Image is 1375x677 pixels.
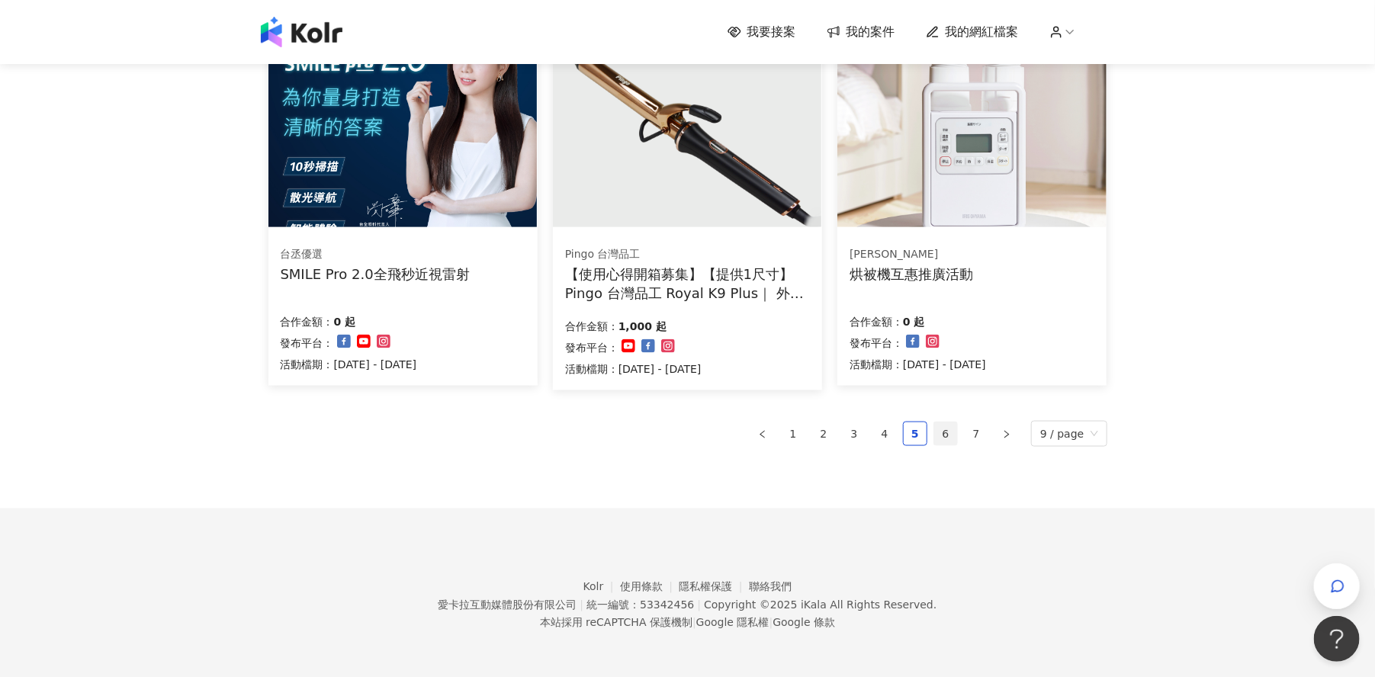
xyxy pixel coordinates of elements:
[438,598,577,611] div: 愛卡拉互動媒體股份有限公司
[618,317,667,335] p: 1,000 起
[540,614,835,632] span: 本站採用 reCAPTCHA 保護機制
[933,422,958,446] li: 6
[728,24,796,40] a: 我要接案
[850,355,986,374] p: 活動檔期：[DATE] - [DATE]
[1031,421,1107,447] div: Page Size
[580,598,583,611] span: |
[873,422,896,445] a: 4
[850,247,973,262] div: [PERSON_NAME]
[750,422,775,446] li: Previous Page
[994,422,1019,446] li: Next Page
[692,617,696,629] span: |
[843,422,866,445] a: 3
[1002,430,1011,439] span: right
[565,360,702,378] p: 活動檔期：[DATE] - [DATE]
[281,247,470,262] div: 台丞優選
[704,598,936,611] div: Copyright © 2025 All Rights Reserved.
[679,580,750,592] a: 隱私權保護
[697,598,701,611] span: |
[994,422,1019,446] button: right
[781,422,805,446] li: 1
[1040,422,1098,446] span: 9 / page
[565,247,809,262] div: Pingo 台灣品工
[946,24,1019,40] span: 我的網紅檔案
[583,580,620,592] a: Kolr
[769,617,773,629] span: |
[847,24,895,40] span: 我的案件
[620,580,679,592] a: 使用條款
[842,422,866,446] li: 3
[565,317,618,335] p: 合作金額：
[801,598,827,611] a: iKala
[837,25,1106,227] img: 強力烘被機 FK-H1
[872,422,897,446] li: 4
[281,334,334,352] p: 發布平台：
[281,355,417,374] p: 活動檔期：[DATE] - [DATE]
[586,598,694,611] div: 統一編號：53342456
[553,25,821,227] img: Pingo 台灣品工 Royal K9 Plus｜ 外噴式負離子加長電棒-革命進化款
[747,24,796,40] span: 我要接案
[261,17,342,47] img: logo
[334,313,356,331] p: 0 起
[850,265,973,284] div: 烘被機互惠推廣活動
[750,422,775,446] button: left
[812,422,835,445] a: 2
[281,313,334,331] p: 合作金額：
[773,617,835,629] a: Google 條款
[926,24,1019,40] a: 我的網紅檔案
[850,313,903,331] p: 合作金額：
[1314,616,1360,662] iframe: Help Scout Beacon - Open
[811,422,836,446] li: 2
[565,265,810,303] div: 【使用心得開箱募集】【提供1尺寸】 Pingo 台灣品工 Royal K9 Plus｜ 外噴式負離子加長電棒-革命進化款
[281,265,470,284] div: SMILE Pro 2.0全飛秒近視雷射
[965,422,988,445] a: 7
[904,422,927,445] a: 5
[903,422,927,446] li: 5
[758,430,767,439] span: left
[827,24,895,40] a: 我的案件
[268,25,537,227] img: SMILE Pro 2.0全飛秒近視雷射
[903,313,925,331] p: 0 起
[696,617,769,629] a: Google 隱私權
[934,422,957,445] a: 6
[782,422,805,445] a: 1
[964,422,988,446] li: 7
[749,580,792,592] a: 聯絡我們
[565,338,618,357] p: 發布平台：
[850,334,903,352] p: 發布平台：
